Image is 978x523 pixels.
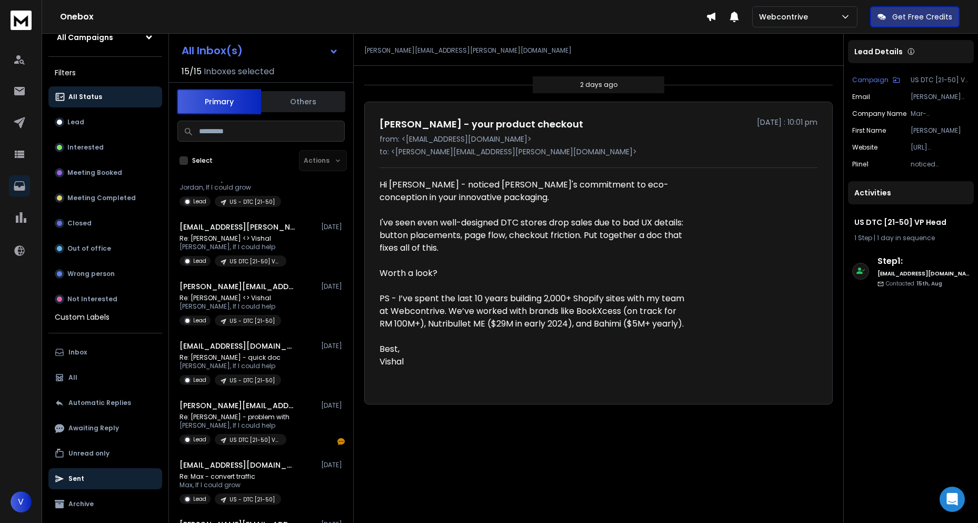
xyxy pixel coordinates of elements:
p: Re: [PERSON_NAME] - quick doc [179,353,281,362]
p: website [852,143,877,152]
p: [DATE] : 10:01 pm [757,117,817,127]
p: Company Name [852,110,906,118]
p: US - DTC [21-50] [229,198,275,206]
button: Awaiting Reply [48,418,162,439]
button: Automatic Replies [48,392,162,413]
p: All Status [68,93,102,101]
h1: [EMAIL_ADDRESS][PERSON_NAME][DOMAIN_NAME] [179,222,295,232]
p: Unread only [68,449,109,458]
p: Closed [67,219,92,228]
button: Meeting Completed [48,188,162,209]
button: Unread only [48,443,162,464]
h1: [PERSON_NAME] - your product checkout [380,117,583,132]
p: [PERSON_NAME][EMAIL_ADDRESS][PERSON_NAME][DOMAIN_NAME] [911,93,970,101]
h6: [EMAIL_ADDRESS][DOMAIN_NAME] [877,270,970,278]
p: [DATE] [321,223,345,231]
p: noticed [PERSON_NAME]'s commitment to eco-conception in your innovative packaging. [911,160,970,169]
h1: All Campaigns [57,32,113,43]
button: Not Interested [48,289,162,310]
p: [PERSON_NAME], If I could help [179,243,286,251]
h1: US DTC [21-50] VP Head [854,217,967,228]
button: Campaign [852,76,900,84]
p: [DATE] [321,401,345,410]
p: Webcontrive [759,12,812,22]
p: Lead [193,198,206,205]
p: 2 days ago [580,81,617,89]
span: 1 Step [854,233,872,242]
p: Lead [193,317,206,324]
p: Automatic Replies [68,399,131,407]
p: Lead [193,436,206,443]
p: US - DTC [21-50] [229,377,275,384]
label: Select [192,156,213,165]
p: Re: Max - convert traffic [179,472,281,481]
p: [DATE] [321,282,345,291]
p: Archive [68,500,94,508]
p: Lead Details [854,46,903,57]
p: Jordan, If I could grow [179,183,281,192]
h1: [PERSON_NAME][EMAIL_ADDRESS][DOMAIN_NAME] [179,400,295,411]
p: [PERSON_NAME], If I could help [179,302,281,311]
div: Hi [PERSON_NAME] - noticed [PERSON_NAME]'s commitment to eco-conception in your innovative packag... [380,179,695,389]
p: [DATE] [321,461,345,469]
p: [PERSON_NAME][EMAIL_ADDRESS][PERSON_NAME][DOMAIN_NAME] [364,46,572,55]
h3: Inboxes selected [204,65,274,78]
button: Closed [48,213,162,234]
p: Meeting Completed [67,194,136,202]
h3: Filters [48,65,162,80]
button: Others [261,90,345,113]
p: [URL][DOMAIN_NAME] [911,143,970,152]
button: V [11,491,32,512]
div: Open Intercom Messenger [940,487,965,512]
h3: Custom Labels [55,312,109,322]
button: Interested [48,137,162,158]
p: Inbox [68,348,87,357]
button: Primary [177,89,261,114]
p: to: <[PERSON_NAME][EMAIL_ADDRESS][PERSON_NAME][DOMAIN_NAME]> [380,146,817,157]
p: [PERSON_NAME], If I could help [179,421,290,430]
p: Sent [68,475,84,483]
p: Contacted [886,280,942,288]
h1: Onebox [60,11,706,23]
span: 15th, Aug [916,280,942,288]
button: Archive [48,494,162,515]
p: Lead [193,376,206,384]
p: US - DTC [21-50] [229,317,275,325]
p: [DATE] [321,342,345,350]
span: 1 day in sequence [877,233,935,242]
p: Re: [PERSON_NAME] - problem with [179,413,290,421]
button: All [48,367,162,388]
p: US DTC [21-50] VP Head [229,436,280,444]
p: US - DTC [21-50] [229,496,275,504]
h1: [EMAIL_ADDRESS][DOMAIN_NAME] [179,341,295,351]
p: First Name [852,126,886,135]
button: All Inbox(s) [173,40,347,61]
p: Wrong person [67,270,115,278]
button: Lead [48,112,162,133]
p: Lead [193,257,206,265]
div: Activities [848,181,974,204]
p: [PERSON_NAME] [911,126,970,135]
p: Meeting Booked [67,169,122,177]
p: Out of office [67,244,111,253]
p: Interested [67,143,104,152]
h1: [EMAIL_ADDRESS][DOMAIN_NAME] [179,460,295,470]
p: Re: [PERSON_NAME] <> Vishal [179,294,281,302]
button: Out of office [48,238,162,259]
p: Not Interested [67,295,117,303]
button: Inbox [48,342,162,363]
button: All Status [48,86,162,107]
button: Meeting Booked [48,162,162,183]
img: logo [11,11,32,30]
p: Lead [67,118,84,126]
h1: [PERSON_NAME][EMAIL_ADDRESS][DOMAIN_NAME] [179,281,295,292]
button: Sent [48,468,162,489]
p: US DTC [21-50] VP Head [229,258,280,265]
h6: Step 1 : [877,255,970,268]
button: Get Free Credits [870,6,960,27]
p: Re: [PERSON_NAME] <> Vishal [179,234,286,243]
span: 15 / 15 [182,65,202,78]
h1: All Inbox(s) [182,45,243,56]
p: All [68,373,77,382]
